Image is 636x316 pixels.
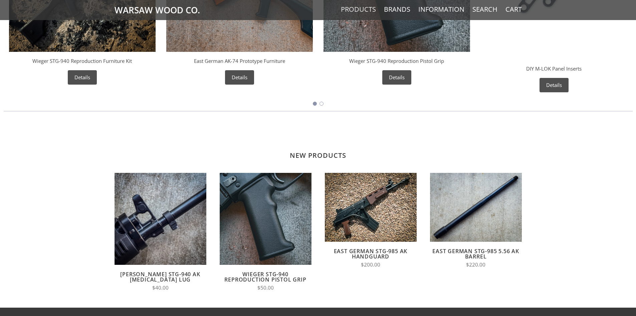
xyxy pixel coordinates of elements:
[120,271,200,283] a: [PERSON_NAME] STG-940 AK [MEDICAL_DATA] Lug
[526,65,582,72] a: DIY M-LOK Panel Inserts
[194,58,285,64] a: East German AK-74 Prototype Furniture
[466,261,485,268] span: $220.00
[430,173,522,242] img: East German STG-985 5.56 AK Barrel
[418,5,464,14] a: Information
[224,271,306,283] a: Wieger STG-940 Reproduction Pistol Grip
[68,70,97,85] a: Details
[152,284,169,291] span: $40.00
[505,5,522,14] a: Cart
[320,102,324,106] button: Go to slide 2
[32,58,132,64] a: Wieger STG-940 Reproduction Furniture Kit
[540,78,569,92] a: Details
[349,58,444,64] a: Wieger STG-940 Reproduction Pistol Grip
[325,173,417,242] img: East German STG-985 AK Handguard
[334,247,408,260] a: East German STG-985 AK Handguard
[361,261,380,268] span: $200.00
[115,131,522,160] h2: New Products
[257,284,274,291] span: $50.00
[313,102,317,106] button: Go to slide 1
[530,57,578,65] div: Warsaw Wood Co.
[384,5,410,14] a: Brands
[115,173,206,265] img: Wieger STG-940 AK Bayonet Lug
[225,70,254,85] a: Details
[341,5,376,14] a: Products
[472,5,497,14] a: Search
[432,247,519,260] a: East German STG-985 5.56 AK Barrel
[382,70,411,85] a: Details
[220,173,311,265] img: Wieger STG-940 Reproduction Pistol Grip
